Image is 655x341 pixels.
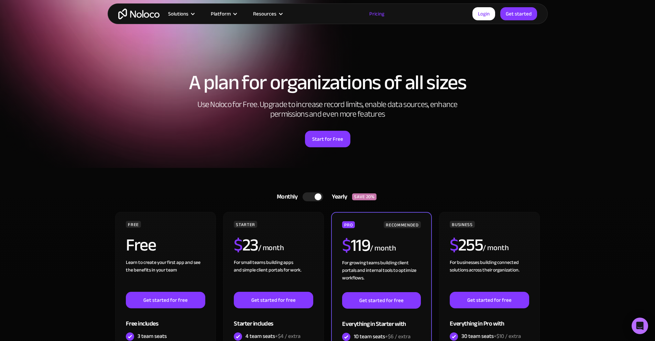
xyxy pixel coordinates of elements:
h2: 255 [450,236,483,254]
a: Get started for free [450,292,529,308]
h2: Use Noloco for Free. Upgrade to increase record limits, enable data sources, enhance permissions ... [190,100,465,119]
h2: Free [126,236,156,254]
div: / month [483,243,509,254]
div: SAVE 20% [352,193,376,200]
div: Everything in Pro with [450,308,529,331]
div: Starter includes [234,308,313,331]
a: home [118,9,160,19]
span: $ [234,229,242,261]
div: For businesses building connected solutions across their organization. ‍ [450,259,529,292]
a: Get started for free [342,292,421,309]
div: FREE [126,221,141,228]
div: For small teams building apps and simple client portals for work. ‍ [234,259,313,292]
span: $ [450,229,458,261]
h2: 119 [342,237,370,254]
div: / month [258,243,284,254]
div: Monthly [268,192,303,202]
div: 4 team seats [245,332,301,340]
h1: A plan for organizations of all sizes [114,72,541,93]
div: 30 team seats [461,332,521,340]
div: Solutions [160,9,202,18]
a: Get started for free [234,292,313,308]
a: Get started for free [126,292,205,308]
div: 10 team seats [354,333,411,340]
h2: 23 [234,236,258,254]
div: Open Intercom Messenger [632,318,648,334]
div: / month [370,243,396,254]
div: PRO [342,221,355,228]
div: Everything in Starter with [342,309,421,331]
div: Resources [253,9,276,18]
div: Learn to create your first app and see the benefits in your team ‍ [126,259,205,292]
a: Start for Free [305,131,350,147]
div: Free includes [126,308,205,331]
div: For growing teams building client portals and internal tools to optimize workflows. [342,259,421,292]
div: Platform [202,9,244,18]
a: Pricing [361,9,393,18]
div: Solutions [168,9,188,18]
div: STARTER [234,221,257,228]
div: Resources [244,9,290,18]
div: 3 team seats [138,332,167,340]
div: Platform [211,9,231,18]
div: Yearly [323,192,352,202]
a: Login [472,7,495,20]
span: $ [342,229,351,262]
div: BUSINESS [450,221,474,228]
div: RECOMMENDED [384,221,421,228]
a: Get started [500,7,537,20]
